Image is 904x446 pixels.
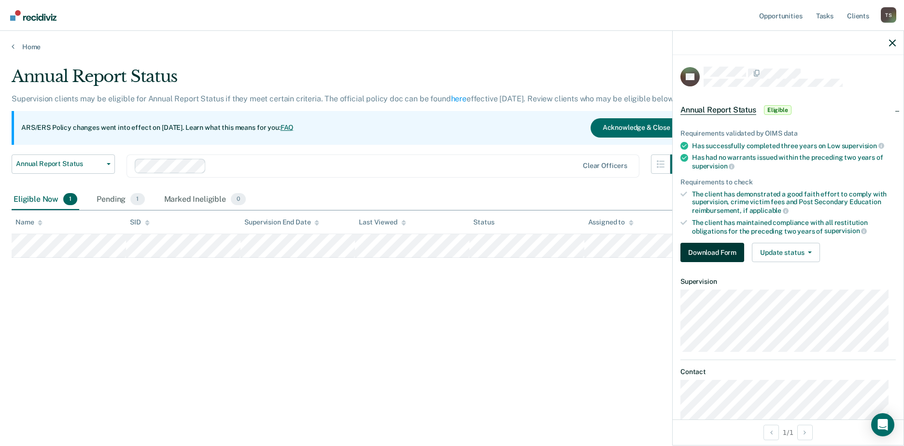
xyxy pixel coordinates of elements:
span: supervision [824,227,867,235]
div: Annual Report Status [12,67,690,94]
button: Download Form [680,243,744,262]
a: FAQ [281,124,294,131]
span: applicable [749,207,789,214]
div: Assigned to [588,218,634,226]
div: The client has maintained compliance with all restitution obligations for the preceding two years of [692,219,896,235]
div: Eligible Now [12,189,79,210]
div: Open Intercom Messenger [871,413,894,436]
button: Update status [752,243,820,262]
div: Requirements validated by OIMS data [680,129,896,138]
div: Annual Report StatusEligible [673,95,904,125]
div: Last Viewed [359,218,406,226]
dt: Contact [680,368,896,376]
div: T S [881,7,896,23]
p: ARS/ERS Policy changes went into effect on [DATE]. Learn what this means for you: [21,123,294,133]
span: Annual Report Status [16,160,103,168]
div: Marked Ineligible [162,189,248,210]
div: Pending [95,189,146,210]
p: Supervision clients may be eligible for Annual Report Status if they meet certain criteria. The o... [12,94,675,103]
button: Next Opportunity [797,425,813,440]
span: Eligible [764,105,791,115]
div: The client has demonstrated a good faith effort to comply with supervision, crime victim fees and... [692,190,896,215]
div: Has successfully completed three years on Low [692,141,896,150]
div: Clear officers [583,162,627,170]
span: 1 [63,193,77,206]
dt: Supervision [680,278,896,286]
div: Requirements to check [680,178,896,186]
div: Status [473,218,494,226]
button: Profile dropdown button [881,7,896,23]
span: supervision [842,142,884,150]
a: Navigate to form link [680,243,748,262]
span: 0 [231,193,246,206]
div: Supervision End Date [244,218,319,226]
span: 1 [130,193,144,206]
div: 1 / 1 [673,419,904,445]
span: Annual Report Status [680,105,756,115]
span: supervision [692,162,734,170]
button: Previous Opportunity [763,425,779,440]
button: Acknowledge & Close [591,118,682,138]
img: Recidiviz [10,10,56,21]
a: Home [12,42,892,51]
div: Has had no warrants issued within the preceding two years of [692,153,896,170]
a: here [451,94,466,103]
div: Name [15,218,42,226]
div: SID [130,218,150,226]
